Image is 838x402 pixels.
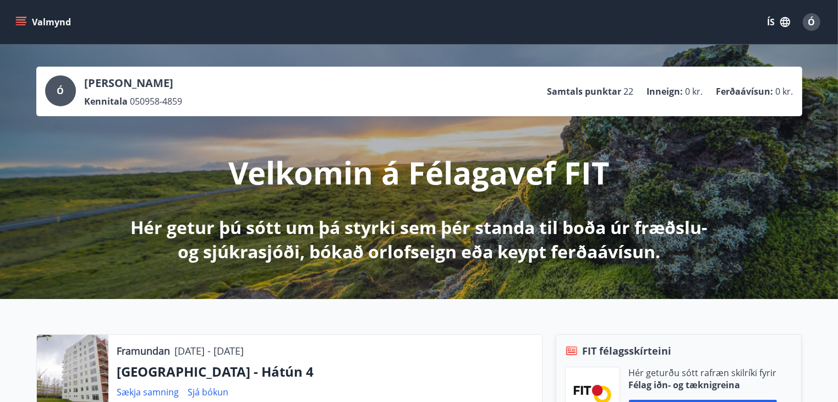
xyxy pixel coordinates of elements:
span: Ó [808,16,815,28]
button: menu [13,12,75,32]
span: 050958-4859 [130,95,183,107]
span: 0 kr. [776,85,793,97]
p: Framundan [117,344,171,358]
p: Kennitala [85,95,128,107]
span: 0 kr. [686,85,703,97]
a: Sjá bókun [188,386,229,398]
p: Hér geturðu sótt rafræn skilríki fyrir [629,367,777,379]
a: Sækja samning [117,386,179,398]
button: ÍS [761,12,796,32]
p: Inneign : [647,85,683,97]
button: Ó [798,9,825,35]
p: Hér getur þú sótt um þá styrki sem þér standa til boða úr fræðslu- og sjúkrasjóði, bókað orlofsei... [129,215,710,264]
p: Velkomin á Félagavef FIT [229,151,610,193]
span: 22 [624,85,634,97]
p: [PERSON_NAME] [85,75,183,91]
p: Ferðaávísun : [716,85,774,97]
span: Ó [57,85,64,97]
p: [DATE] - [DATE] [175,344,244,358]
p: Félag iðn- og tæknigreina [629,379,777,391]
p: Samtals punktar [547,85,622,97]
span: FIT félagsskírteini [583,344,672,358]
p: [GEOGRAPHIC_DATA] - Hátún 4 [117,362,533,381]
